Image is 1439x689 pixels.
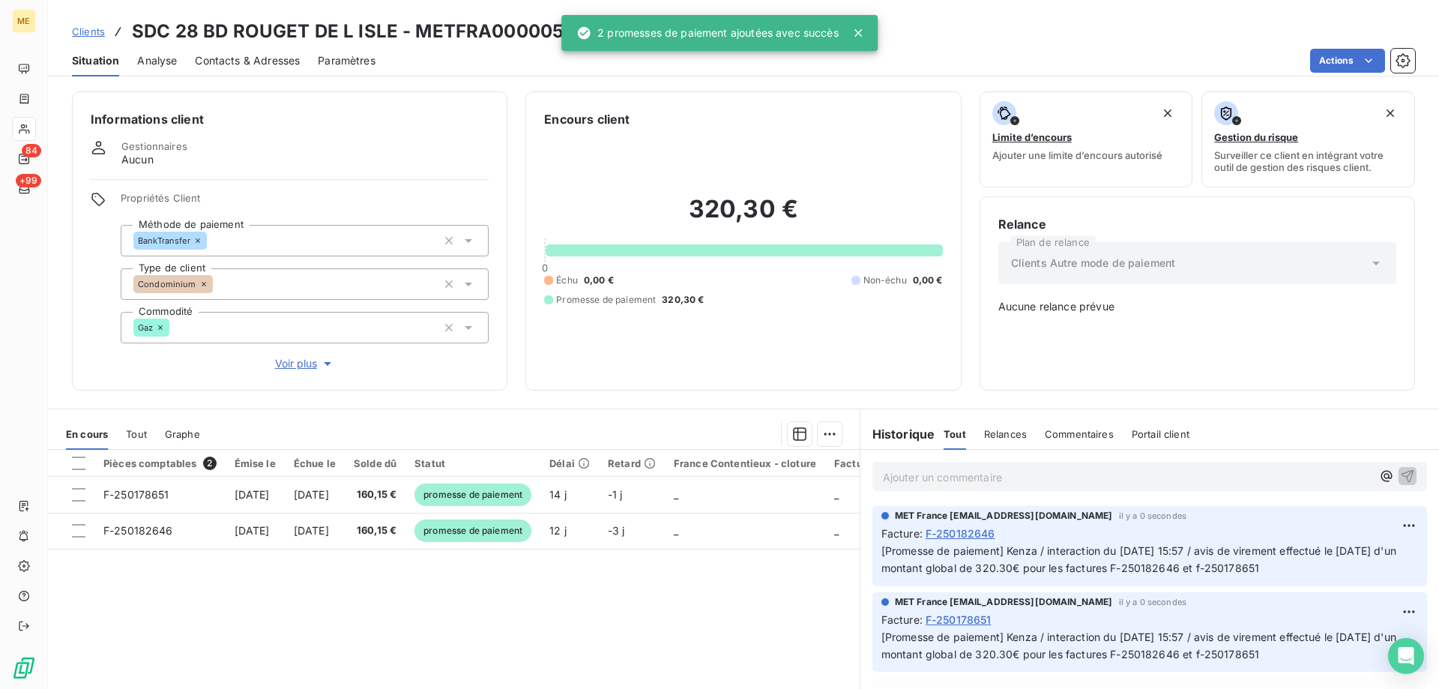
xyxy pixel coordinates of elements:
h3: SDC 28 BD ROUGET DE L ISLE - METFRA000005927_22446309547626-CA1 [132,18,809,45]
span: Surveiller ce client en intégrant votre outil de gestion des risques client. [1214,149,1402,173]
span: 160,15 € [354,487,396,502]
span: Gestion du risque [1214,131,1298,143]
span: Analyse [137,53,177,68]
div: Échue le [294,457,336,469]
span: [Promesse de paiement] Kenza / interaction du [DATE] 15:57 / avis de virement effectué le [DATE] ... [881,544,1399,574]
span: En cours [66,428,108,440]
span: 0 [542,262,548,274]
h6: Informations client [91,110,489,128]
span: Voir plus [275,356,335,371]
span: BankTransfer [138,236,190,245]
span: F-250178651 [103,488,169,501]
span: Commentaires [1045,428,1114,440]
div: ME [12,9,36,33]
span: F-250182646 [103,524,173,537]
button: Limite d’encoursAjouter une limite d’encours autorisé [980,91,1193,187]
span: [DATE] [294,524,329,537]
span: Relances [984,428,1027,440]
span: [DATE] [235,524,270,537]
span: Limite d’encours [992,131,1072,143]
span: F-250182646 [926,526,995,541]
button: Actions [1310,49,1385,73]
button: Voir plus [121,355,489,372]
h2: 320,30 € [544,194,942,239]
h6: Relance [998,215,1396,233]
span: 160,15 € [354,523,396,538]
span: [DATE] [294,488,329,501]
span: [DATE] [235,488,270,501]
span: _ [674,488,678,501]
span: Situation [72,53,119,68]
span: Condominium [138,280,196,289]
div: France Contentieux - cloture [674,457,816,469]
div: Pièces comptables [103,457,217,470]
span: Échu [556,274,578,287]
span: Non-échu [863,274,907,287]
span: Portail client [1132,428,1189,440]
span: [Promesse de paiement] Kenza / interaction du [DATE] 15:57 / avis de virement effectué le [DATE] ... [881,631,1399,661]
span: Contacts & Adresses [195,53,300,68]
h6: Historique [860,425,935,443]
span: promesse de paiement [414,484,531,506]
div: 2 promesses de paiement ajoutées avec succès [576,19,839,46]
span: 0,00 € [584,274,614,287]
span: Propriétés Client [121,192,489,213]
button: Gestion du risqueSurveiller ce client en intégrant votre outil de gestion des risques client. [1201,91,1415,187]
div: Retard [608,457,656,469]
span: _ [834,488,839,501]
span: Clients Autre mode de paiement [1011,256,1176,271]
span: Tout [944,428,966,440]
span: Graphe [165,428,200,440]
div: Statut [414,457,531,469]
span: _ [834,524,839,537]
span: Ajouter une limite d’encours autorisé [992,149,1162,161]
span: Facture : [881,526,923,541]
span: _ [674,524,678,537]
span: Clients [72,25,105,37]
span: 14 j [549,488,567,501]
div: Solde dû [354,457,396,469]
input: Ajouter une valeur [169,321,181,334]
span: Aucune relance prévue [998,299,1396,314]
div: Open Intercom Messenger [1388,638,1424,674]
span: -3 j [608,524,625,537]
span: promesse de paiement [414,520,531,542]
span: -1 j [608,488,623,501]
span: Tout [126,428,147,440]
div: Émise le [235,457,276,469]
a: Clients [72,24,105,39]
span: F-250178651 [926,612,992,628]
input: Ajouter une valeur [207,234,219,247]
span: il y a 0 secondes [1119,511,1187,520]
div: Facture / Echéancier [834,457,937,469]
input: Ajouter une valeur [213,277,225,291]
span: Aucun [121,152,154,167]
span: Gaz [138,323,153,332]
span: +99 [16,174,41,187]
span: 84 [22,144,41,157]
span: Gestionnaires [121,140,187,152]
span: 320,30 € [662,293,704,307]
h6: Encours client [544,110,630,128]
span: 0,00 € [913,274,943,287]
span: Facture : [881,612,923,628]
span: 12 j [549,524,567,537]
img: Logo LeanPay [12,656,36,680]
span: MET France [EMAIL_ADDRESS][DOMAIN_NAME] [895,509,1113,523]
span: MET France [EMAIL_ADDRESS][DOMAIN_NAME] [895,595,1113,609]
span: il y a 0 secondes [1119,598,1187,607]
div: Délai [549,457,590,469]
span: Promesse de paiement [556,293,656,307]
span: Paramètres [318,53,375,68]
span: 2 [203,457,217,470]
